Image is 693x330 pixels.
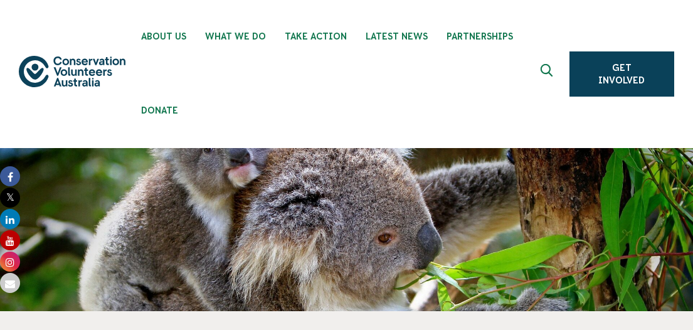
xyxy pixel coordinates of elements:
span: Partnerships [447,31,513,41]
button: Expand search box Close search box [533,59,563,89]
span: Take Action [285,31,347,41]
img: logo.svg [19,56,125,87]
span: Donate [141,105,178,115]
span: What We Do [205,31,266,41]
a: Get Involved [569,51,674,97]
span: Latest News [366,31,428,41]
span: About Us [141,31,186,41]
span: Expand search box [540,64,556,84]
